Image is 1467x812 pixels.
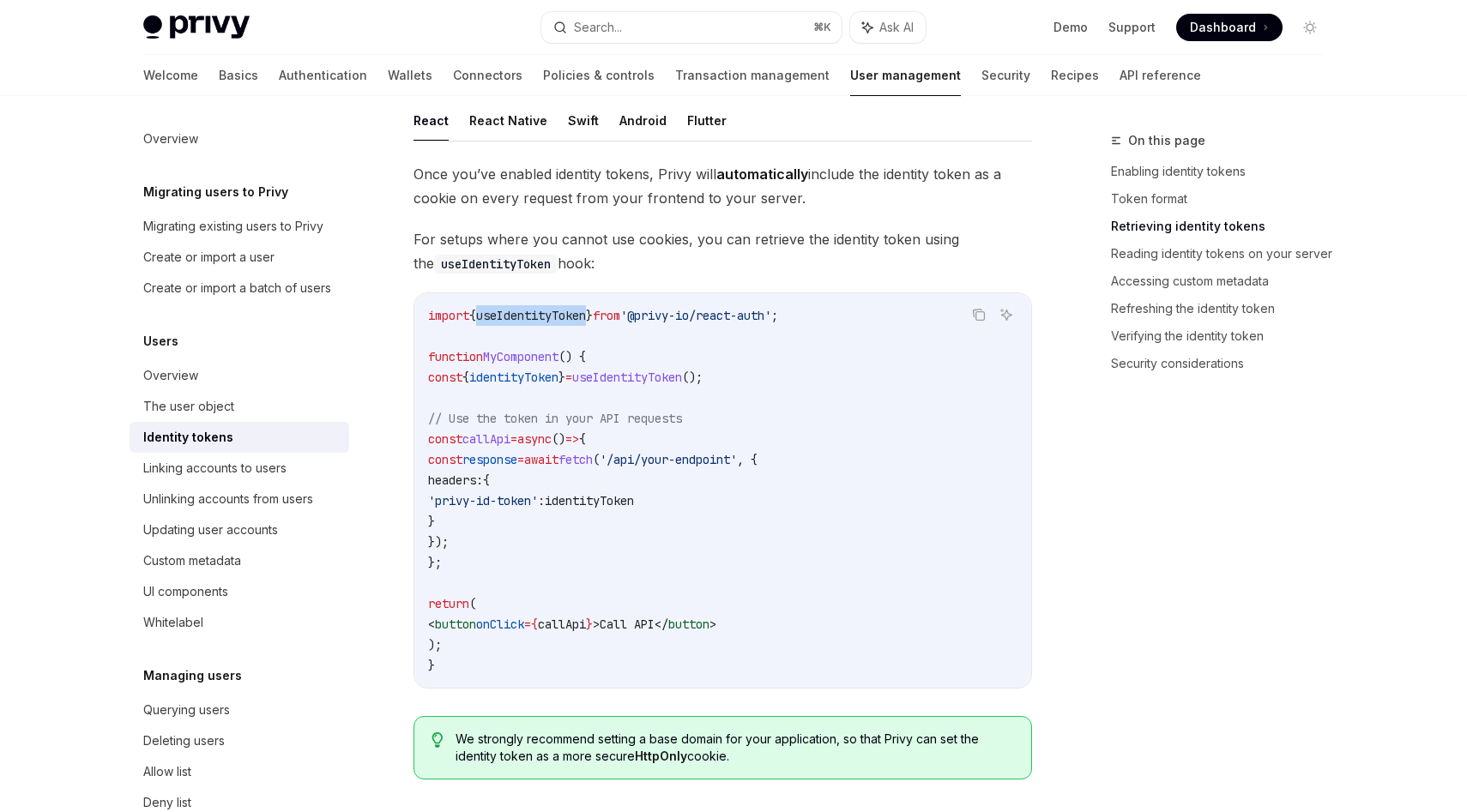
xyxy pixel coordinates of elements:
[476,308,586,323] span: useIdentityToken
[143,761,191,782] div: Allow list
[558,370,565,385] span: }
[655,617,668,632] span: </
[143,550,241,571] div: Custom metadata
[1111,350,1337,377] a: Security considerations
[586,617,593,632] span: }
[572,370,682,385] span: useIdentityToken
[428,596,469,611] span: return
[574,17,622,38] div: Search...
[586,308,593,323] span: }
[428,617,435,632] span: <
[620,308,771,323] span: '@privy-io/react-auth'
[1051,55,1099,96] a: Recipes
[687,100,727,141] button: Flutter
[593,308,620,323] span: from
[130,360,349,391] a: Overview
[600,452,737,467] span: '/api/your-endpoint'
[1190,19,1256,36] span: Dashboard
[1111,213,1337,240] a: Retrieving identity tokens
[219,55,258,96] a: Basics
[1120,55,1201,96] a: API reference
[428,514,435,529] span: }
[143,365,198,386] div: Overview
[483,472,490,488] span: {
[428,349,483,364] span: function
[143,182,288,202] h5: Migrating users to Privy
[130,273,349,304] a: Create or import a batch of users
[130,211,349,242] a: Migrating existing users to Privy
[428,411,682,426] span: // Use the token in your API requests
[531,617,538,632] span: {
[995,304,1017,326] button: Ask AI
[1111,240,1337,268] a: Reading identity tokens on your server
[428,658,435,673] span: }
[432,732,444,748] svg: Tip
[143,15,250,39] img: light logo
[143,427,233,448] div: Identity tokens
[130,725,349,756] a: Deleting users
[545,493,634,508] span: identityToken
[565,370,572,385] span: =
[668,617,709,632] span: button
[428,534,449,550] span: });
[143,700,230,720] div: Querying users
[130,123,349,154] a: Overview
[414,100,449,141] button: React
[879,19,914,36] span: Ask AI
[517,452,524,467] span: =
[130,453,349,484] a: Linking accounts to users
[568,100,599,141] button: Swift
[716,165,808,183] strong: automatically
[130,391,349,422] a: The user object
[771,308,778,323] span: ;
[130,242,349,273] a: Create or import a user
[130,484,349,514] a: Unlinking accounts from users
[434,255,558,274] code: useIdentityToken
[143,247,275,268] div: Create or import a user
[524,452,558,467] span: await
[130,514,349,545] a: Updating user accounts
[428,452,462,467] span: const
[619,100,667,141] button: Android
[1111,158,1337,185] a: Enabling identity tokens
[143,665,242,686] h5: Managing users
[462,431,510,447] span: callApi
[600,617,655,632] span: Call API
[593,452,600,467] span: (
[552,431,565,447] span: ()
[524,617,531,632] span: =
[850,55,961,96] a: User management
[453,55,522,96] a: Connectors
[130,545,349,576] a: Custom metadata
[428,370,462,385] span: const
[456,731,1014,765] span: We strongly recommend setting a base domain for your application, so that Privy can set the ident...
[462,370,469,385] span: {
[469,308,476,323] span: {
[675,55,830,96] a: Transaction management
[143,129,198,149] div: Overview
[414,227,1032,275] span: For setups where you cannot use cookies, you can retrieve the identity token using the hook:
[469,370,558,385] span: identityToken
[517,431,552,447] span: async
[737,452,758,467] span: , {
[279,55,367,96] a: Authentication
[143,612,203,633] div: Whitelabel
[143,216,323,237] div: Migrating existing users to Privy
[579,431,586,447] span: {
[428,431,462,447] span: const
[428,493,538,508] span: 'privy-id-token'
[143,331,178,352] h5: Users
[388,55,432,96] a: Wallets
[143,520,278,540] div: Updating user accounts
[709,617,716,632] span: >
[1108,19,1156,36] a: Support
[593,617,600,632] span: >
[543,55,655,96] a: Policies & controls
[476,617,524,632] span: onClick
[541,12,842,43] button: Search...⌘K
[558,452,593,467] span: fetch
[1111,185,1337,213] a: Token format
[968,304,990,326] button: Copy the contents from the code block
[538,493,545,508] span: :
[635,749,687,763] strong: HttpOnly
